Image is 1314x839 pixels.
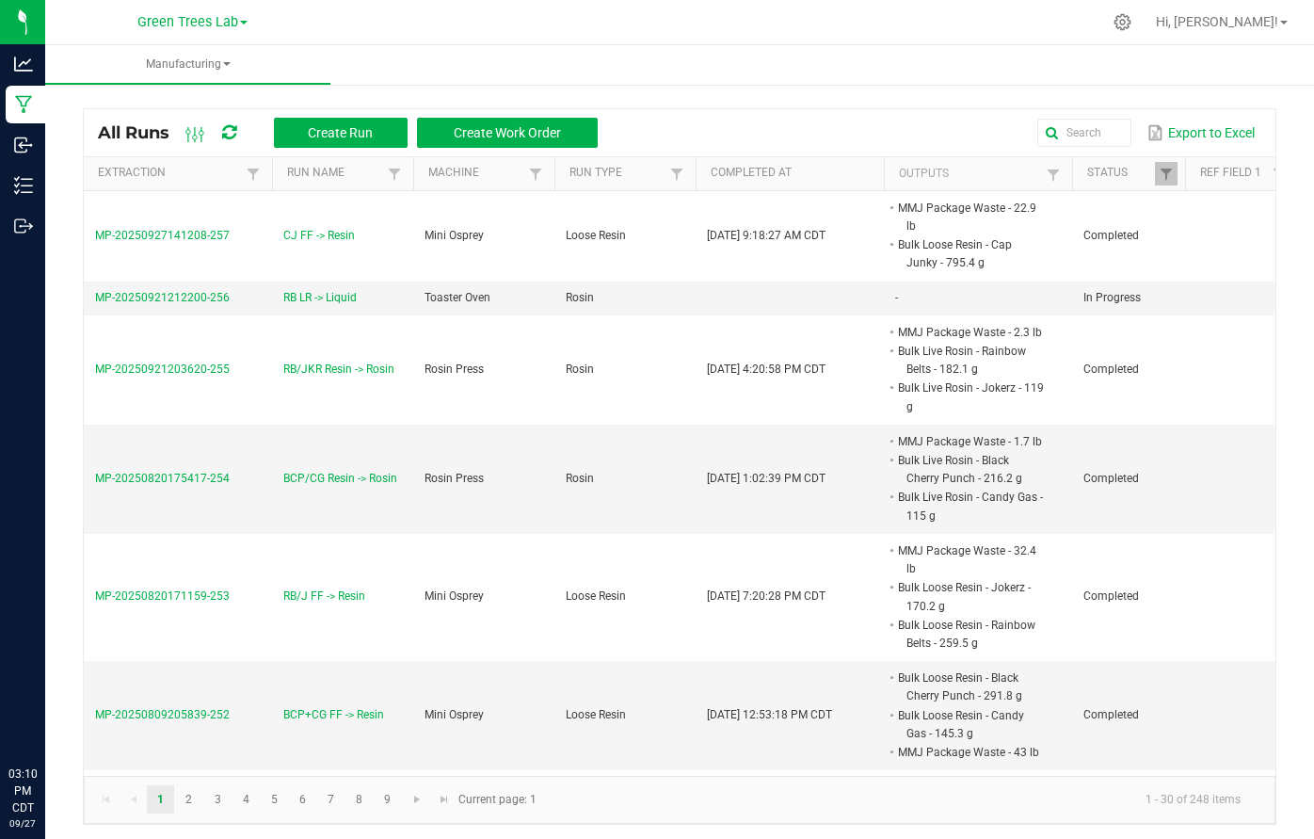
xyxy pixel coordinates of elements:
[19,688,75,745] iframe: Resource center
[895,323,1044,342] li: MMJ Package Waste - 2.3 lb
[345,785,373,814] a: Page 8
[548,784,1256,815] kendo-pager-info: 1 - 30 of 248 items
[895,743,1044,762] li: MMJ Package Waste - 43 lb
[404,785,431,814] a: Go to the next page
[14,136,33,154] inline-svg: Inbound
[1037,119,1131,147] input: Search
[454,125,561,140] span: Create Work Order
[95,708,230,721] span: MP-20250809205839-252
[1143,117,1259,149] button: Export to Excel
[566,363,594,376] span: Rosin
[895,616,1044,653] li: Bulk Loose Resin - Rainbow Belts - 259.5 g
[895,342,1044,379] li: Bulk Live Rosin - Rainbow Belts - 182.1 g
[417,118,598,148] button: Create Work Order
[98,117,612,149] div: All Runs
[884,157,1072,191] th: Outputs
[95,291,230,304] span: MP-20250921212200-256
[425,229,484,242] span: Mini Osprey
[45,56,330,73] span: Manufacturing
[137,14,238,30] span: Green Trees Lab
[428,166,523,181] a: MachineSortable
[14,55,33,73] inline-svg: Analytics
[895,541,1044,578] li: MMJ Package Waste - 32.4 lb
[566,708,626,721] span: Loose Resin
[95,229,230,242] span: MP-20250927141208-257
[84,776,1275,824] kendo-pager: Current page: 1
[425,472,484,485] span: Rosin Press
[895,451,1044,488] li: Bulk Live Rosin - Black Cherry Punch - 216.2 g
[1155,162,1178,186] a: Filter
[56,686,78,708] iframe: Resource center unread badge
[895,578,1044,615] li: Bulk Loose Resin - Jokerz - 170.2 g
[566,472,594,485] span: Rosin
[895,432,1044,451] li: MMJ Package Waste - 1.7 lb
[1083,589,1139,603] span: Completed
[1083,472,1139,485] span: Completed
[8,816,37,831] p: 09/27
[1083,708,1139,721] span: Completed
[274,118,408,148] button: Create Run
[175,785,202,814] a: Page 2
[665,162,688,186] a: Filter
[289,785,316,814] a: Page 6
[1268,162,1290,186] a: Filter
[707,229,825,242] span: [DATE] 9:18:27 AM CDT
[45,45,330,85] a: Manufacturing
[1200,166,1267,181] a: Ref Field 1Sortable
[95,589,230,603] span: MP-20250820171159-253
[287,166,382,181] a: Run NameSortable
[895,669,1044,705] li: Bulk Loose Resin - Black Cherry Punch - 291.8 g
[283,289,357,307] span: RB LR -> Liquid
[409,792,425,807] span: Go to the next page
[1087,166,1154,181] a: StatusSortable
[283,588,365,605] span: RB/J FF -> Resin
[283,470,397,488] span: BCP/CG Resin -> Rosin
[895,488,1044,524] li: Bulk Live Rosin - Candy Gas - 115 g
[308,125,373,140] span: Create Run
[707,708,832,721] span: [DATE] 12:53:18 PM CDT
[261,785,288,814] a: Page 5
[425,363,484,376] span: Rosin Press
[425,589,484,603] span: Mini Osprey
[283,361,394,379] span: RB/JKR Resin -> Rosin
[8,766,37,816] p: 03:10 PM CDT
[242,162,264,186] a: Filter
[1083,291,1141,304] span: In Progress
[569,166,665,181] a: Run TypeSortable
[566,229,626,242] span: Loose Resin
[425,708,484,721] span: Mini Osprey
[437,792,452,807] span: Go to the last page
[707,472,825,485] span: [DATE] 1:02:39 PM CDT
[204,785,232,814] a: Page 3
[283,227,355,245] span: CJ FF -> Resin
[383,162,406,186] a: Filter
[95,363,230,376] span: MP-20250921203620-255
[14,176,33,195] inline-svg: Inventory
[147,785,174,814] a: Page 1
[566,589,626,603] span: Loose Resin
[1111,13,1134,31] div: Manage settings
[14,95,33,114] inline-svg: Manufacturing
[1156,14,1278,29] span: Hi, [PERSON_NAME]!
[884,282,1072,315] td: -
[707,363,825,376] span: [DATE] 4:20:58 PM CDT
[425,291,490,304] span: Toaster Oven
[566,291,594,304] span: Rosin
[317,785,345,814] a: Page 7
[895,706,1044,743] li: Bulk Loose Resin - Candy Gas - 145.3 g
[98,166,241,181] a: ExtractionSortable
[707,589,825,603] span: [DATE] 7:20:28 PM CDT
[1042,163,1065,186] a: Filter
[711,166,876,181] a: Completed AtSortable
[895,235,1044,272] li: Bulk Loose Resin - Cap Junky - 795.4 g
[431,785,458,814] a: Go to the last page
[95,472,230,485] span: MP-20250820175417-254
[232,785,260,814] a: Page 4
[1083,363,1139,376] span: Completed
[524,162,547,186] a: Filter
[283,706,384,724] span: BCP+CG FF -> Resin
[374,785,401,814] a: Page 9
[1083,229,1139,242] span: Completed
[895,199,1044,235] li: MMJ Package Waste - 22.9 lb
[14,217,33,235] inline-svg: Outbound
